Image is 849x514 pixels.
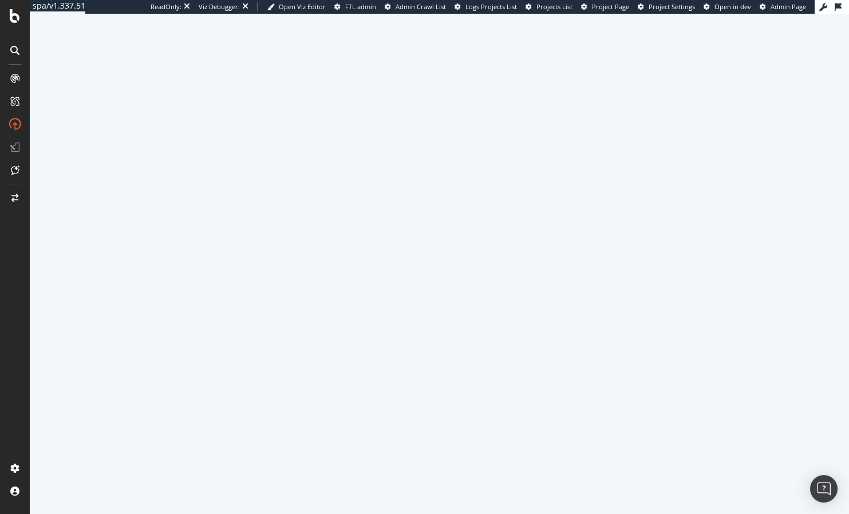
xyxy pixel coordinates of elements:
span: Admin Page [771,2,806,11]
span: Logs Projects List [465,2,517,11]
a: Open in dev [704,2,751,11]
span: Project Settings [649,2,695,11]
a: Open Viz Editor [267,2,326,11]
span: Open Viz Editor [279,2,326,11]
span: Projects List [536,2,572,11]
a: Admin Crawl List [385,2,446,11]
div: animation [398,234,481,275]
span: Project Page [592,2,629,11]
div: ReadOnly: [151,2,181,11]
span: Admin Crawl List [396,2,446,11]
a: Projects List [526,2,572,11]
a: Project Settings [638,2,695,11]
a: Project Page [581,2,629,11]
a: Admin Page [760,2,806,11]
div: Open Intercom Messenger [810,475,838,503]
div: Viz Debugger: [199,2,240,11]
span: FTL admin [345,2,376,11]
a: Logs Projects List [455,2,517,11]
a: FTL admin [334,2,376,11]
span: Open in dev [714,2,751,11]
